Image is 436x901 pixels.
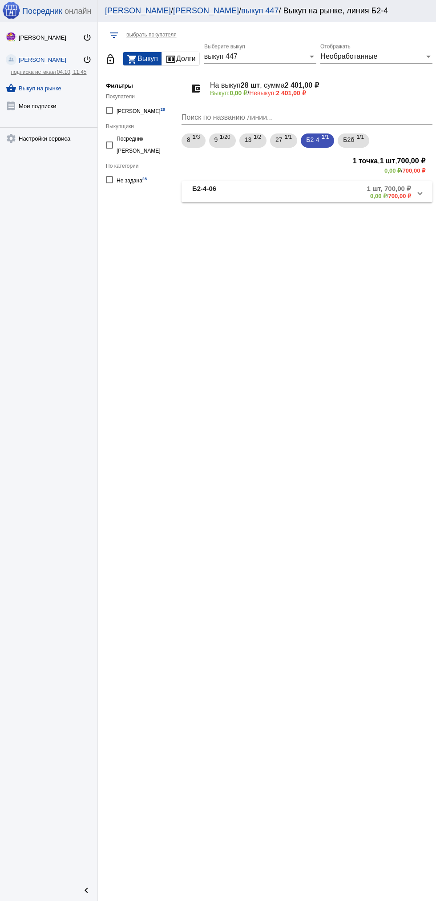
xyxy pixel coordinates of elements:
div: Не задана [117,174,147,186]
mat-icon: filter_list [109,30,119,40]
b: 1 шт [380,157,396,165]
div: / / / Выкуп на рынке, линия Б2-4 [105,6,420,16]
b: 1 [220,134,223,140]
span: /20 [220,132,230,150]
mat-icon: lock_open [105,54,116,65]
b: 28 шт [241,81,260,89]
mat-icon: account_balance_wallet [189,81,203,96]
mat-icon: shopping_basket [6,83,16,93]
span: Б2б [343,132,354,148]
b: 0,00 ₽ [230,89,247,97]
span: 13 [245,132,252,148]
span: выкуп 447 [204,53,238,60]
b: 1 шт, 700,00 ₽ [367,185,411,193]
span: 27 [275,132,283,148]
b: 1 [254,134,257,140]
a: [PERSON_NAME] [105,6,171,15]
b: 0,00 ₽ [384,167,401,174]
img: community_200.png [6,54,16,65]
span: онлайн [65,7,91,16]
button: Выкуп [123,52,161,65]
b: 2 401,00 ₽ [285,81,319,89]
b: 700,00 ₽ [397,157,425,165]
span: /1 [322,132,329,150]
small: 28 [142,177,147,181]
span: /1 [285,132,292,150]
b: 1 [322,134,325,140]
span: /2 [254,132,261,150]
b: 1 [193,134,196,140]
div: Выкупщики [106,123,177,129]
h3: , , [182,155,425,167]
b: 1 точка [353,157,378,165]
img: apple-icon-60x60.png [2,1,20,19]
b: 0,00 ₽ [370,193,387,199]
span: 9 [214,132,218,148]
b: Б2-4-06 [192,185,216,199]
b: 700,00 ₽ [388,193,411,199]
span: Посредник [22,7,62,16]
div: / [367,193,411,199]
small: 28 [161,107,165,112]
p: / [210,89,425,97]
h5: Фильтры [106,82,177,89]
div: Покупатели [106,93,177,100]
mat-icon: settings [6,133,16,144]
span: Невыкуп: [249,89,306,97]
span: выбрать покупателя [126,32,177,38]
b: 2 401,00 ₽ [276,89,306,97]
div: По категории [106,163,177,169]
span: /3 [193,132,200,150]
span: Б2-4 [306,132,319,148]
mat-icon: power_settings_new [83,33,92,42]
div: [PERSON_NAME] [19,57,83,63]
mat-icon: power_settings_new [83,55,92,64]
div: [PERSON_NAME] [117,104,165,116]
img: PoTnRc6D9xaOHZaVxvTRnwnxy18x2n7K89K2t-wkIHy7XkKAZDW0XEs3RiCTM96SITcXHLfeEoq8T3fkhJ4UmW5x.jpg [6,32,16,43]
a: [PERSON_NAME] [173,6,239,15]
mat-expansion-panel-header: Б2-4-061 шт, 700,00 ₽0,00 ₽/700,00 ₽ [182,181,432,202]
div: / [182,167,425,174]
b: 1 [285,134,288,140]
button: Долги [162,52,199,65]
span: /1 [356,132,364,150]
a: подписка истекает04.10, 11:45 [11,69,86,75]
span: Необработанные [320,53,377,60]
mat-icon: receipt [6,101,16,111]
b: 1 [356,134,359,140]
h4: На выкуп , сумма [210,81,425,89]
mat-icon: chevron_left [81,885,92,896]
div: Посредник [PERSON_NAME] [117,134,177,156]
span: 8 [187,132,190,148]
a: выкуп 447 [241,6,279,15]
b: 700,00 ₽ [403,167,425,174]
mat-icon: money [166,54,176,65]
span: 04.10, 11:45 [57,69,87,75]
mat-icon: shopping_cart [127,54,137,65]
div: [PERSON_NAME] [19,34,83,41]
span: Выкуп: [210,89,247,97]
